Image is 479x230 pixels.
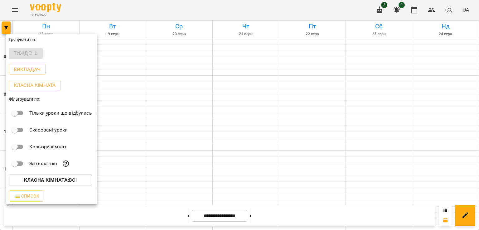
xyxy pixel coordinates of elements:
[9,64,46,75] button: Викладач
[9,175,92,186] button: Класна кімната:Всі
[9,190,44,202] button: Список
[9,80,60,91] button: Класна кімната
[29,143,67,151] p: Кольори кімнат
[29,160,57,167] p: За оплатою
[29,109,92,117] p: Тільки уроки що відбулись
[14,66,41,73] p: Викладач
[29,126,68,134] p: Скасовані уроки
[6,34,97,45] div: Групувати по:
[24,177,69,183] b: Класна кімната :
[24,176,77,184] p: Всі
[6,93,97,105] div: Фільтрувати по:
[14,82,56,89] p: Класна кімната
[14,192,39,200] span: Список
